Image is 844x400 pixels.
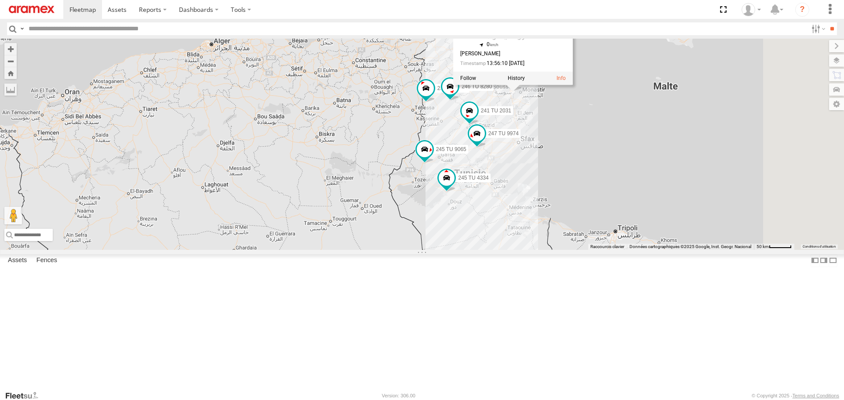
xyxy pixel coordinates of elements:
label: View Asset History [508,75,525,81]
span: 241 TU 2031 [481,108,511,114]
button: Zoom in [4,43,17,55]
a: Conditions d'utilisation (s'ouvre dans un nouvel onglet) [803,245,836,248]
button: Zoom out [4,55,17,67]
button: Échelle de la carte : 50 km pour 48 pixels [754,244,794,250]
div: Date/time of location update [460,61,548,66]
label: Dock Summary Table to the Right [819,254,828,267]
button: Raccourcis clavier [590,244,624,250]
label: Search Filter Options [808,22,827,35]
span: 245 TU 4334 [458,175,488,181]
span: 0 [487,42,498,48]
span: 245 TU 9065 [436,146,466,152]
label: Fences [32,255,62,267]
i: ? [795,3,809,17]
span: Données cartographiques ©2025 Google, Inst. Geogr. Nacional [629,244,751,249]
label: Search Query [18,22,25,35]
label: Measure [4,83,17,96]
div: [PERSON_NAME] [460,51,548,57]
span: 246 TU 8280 [462,83,492,90]
div: Version: 306.00 [382,393,415,398]
a: View Asset Details [557,75,566,81]
img: aramex-logo.svg [9,6,55,13]
button: Zoom Home [4,67,17,79]
label: Realtime tracking of Asset [460,75,476,81]
a: Visit our Website [5,391,45,400]
div: © Copyright 2025 - [752,393,839,398]
a: Terms and Conditions [793,393,839,398]
span: 231 TU 3159 [437,85,468,91]
label: Map Settings [829,98,844,110]
label: Dock Summary Table to the Left [811,254,819,267]
label: Hide Summary Table [829,254,837,267]
span: 50 km [757,244,769,249]
button: Faites glisser Pegman sur la carte pour ouvrir Street View [4,207,22,224]
label: Assets [4,255,31,267]
span: 247 TU 9974 [488,131,519,137]
div: Youssef Smat [738,3,764,16]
